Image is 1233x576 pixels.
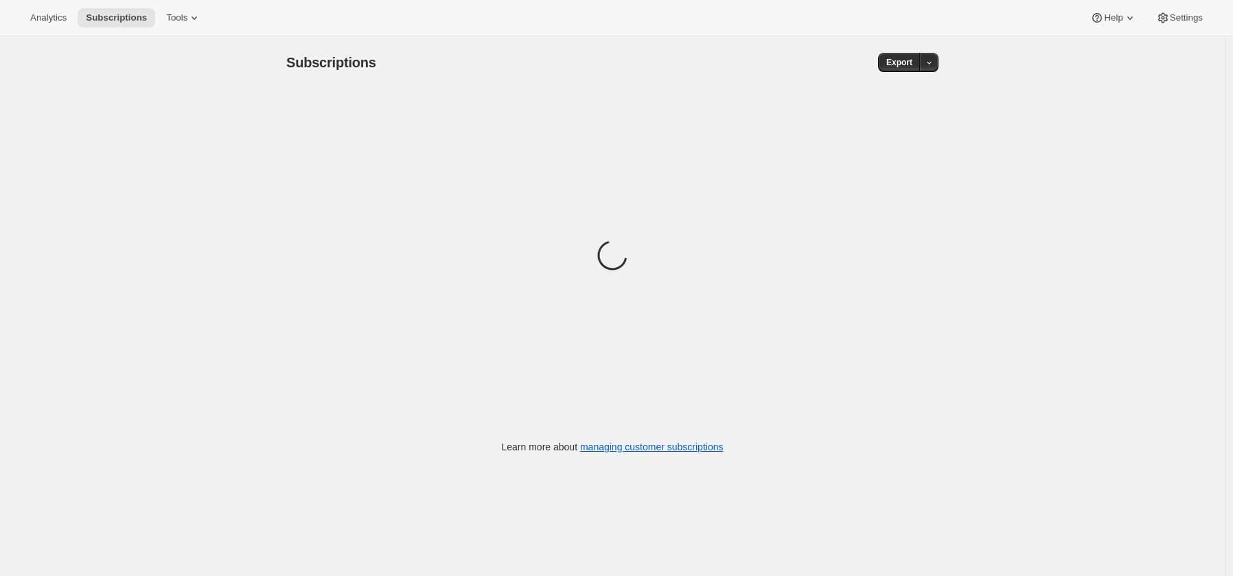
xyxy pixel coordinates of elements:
[78,8,155,27] button: Subscriptions
[166,12,187,23] span: Tools
[878,53,921,72] button: Export
[1170,12,1203,23] span: Settings
[580,441,724,452] a: managing customer subscriptions
[30,12,67,23] span: Analytics
[502,440,724,454] p: Learn more about
[22,8,75,27] button: Analytics
[1148,8,1211,27] button: Settings
[1082,8,1144,27] button: Help
[1104,12,1122,23] span: Help
[158,8,209,27] button: Tools
[86,12,147,23] span: Subscriptions
[886,57,912,68] span: Export
[286,55,376,70] span: Subscriptions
